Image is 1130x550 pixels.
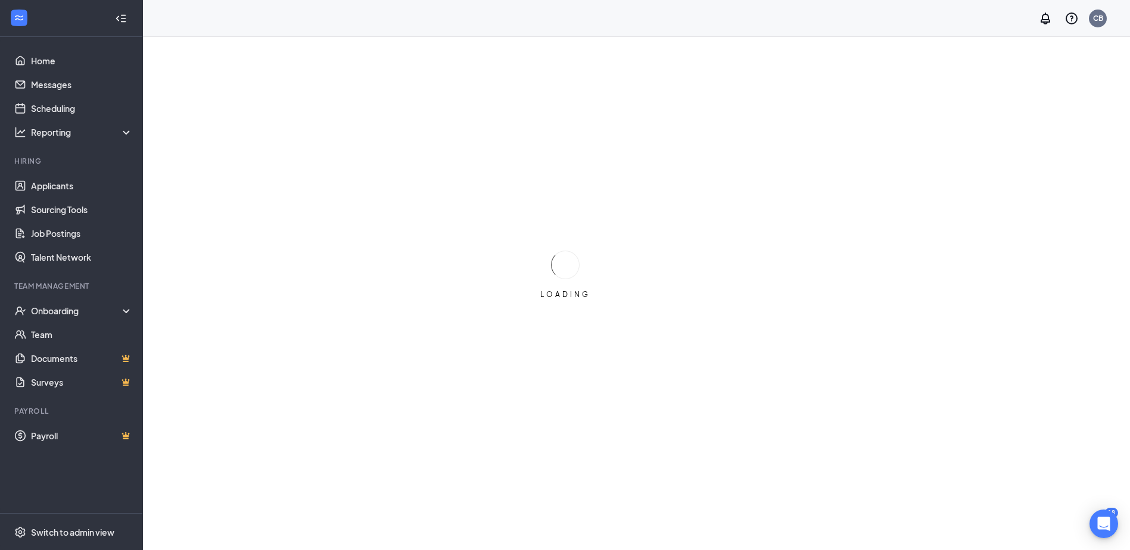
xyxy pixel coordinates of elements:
a: DocumentsCrown [31,346,133,370]
a: Applicants [31,174,133,198]
div: Hiring [14,156,130,166]
a: SurveysCrown [31,370,133,394]
svg: Settings [14,526,26,538]
svg: QuestionInfo [1064,11,1079,26]
a: Job Postings [31,221,133,245]
a: Scheduling [31,96,133,120]
div: 18 [1105,508,1118,518]
div: LOADING [536,289,595,299]
div: Team Management [14,281,130,291]
svg: Analysis [14,126,26,138]
div: Reporting [31,126,133,138]
a: Sourcing Tools [31,198,133,221]
a: Messages [31,73,133,96]
a: Talent Network [31,245,133,269]
svg: WorkstreamLogo [13,12,25,24]
div: Payroll [14,406,130,416]
svg: Notifications [1038,11,1053,26]
div: Switch to admin view [31,526,114,538]
a: PayrollCrown [31,424,133,448]
div: Onboarding [31,305,123,317]
a: Team [31,323,133,346]
a: Home [31,49,133,73]
div: Open Intercom Messenger [1089,510,1118,538]
svg: Collapse [115,12,127,24]
div: CB [1093,13,1103,23]
svg: UserCheck [14,305,26,317]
